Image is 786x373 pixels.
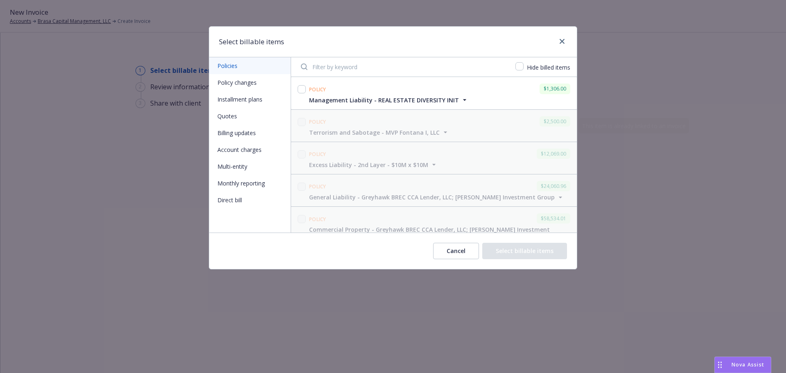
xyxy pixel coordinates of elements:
span: Policy$58,534.01Commercial Property - Greyhawk BREC CCA Lender, LLC; [PERSON_NAME] Investment Group [291,207,577,247]
button: Monthly reporting [209,175,291,192]
span: Management Liability - REAL ESTATE DIVERSITY INIT [309,96,459,104]
div: $24,060.96 [537,181,570,191]
span: Policy$2,500.00Terrorism and Sabotage - MVP Fontana I, LLC [291,110,577,142]
button: Billing updates [209,124,291,141]
button: Commercial Property - Greyhawk BREC CCA Lender, LLC; [PERSON_NAME] Investment Group [309,225,572,242]
button: Account charges [209,141,291,158]
button: Quotes [209,108,291,124]
a: close [557,36,567,46]
button: Direct bill [209,192,291,208]
span: Terrorism and Sabotage - MVP Fontana I, LLC [309,128,440,137]
button: Excess Liability - 2nd Layer - $10M x $10M [309,161,438,169]
span: General Liability - Greyhawk BREC CCA Lender, LLC; [PERSON_NAME] Investment Group [309,193,555,201]
span: Commercial Property - Greyhawk BREC CCA Lender, LLC; [PERSON_NAME] Investment Group [309,225,562,242]
h1: Select billable items [219,36,284,47]
button: Management Liability - REAL ESTATE DIVERSITY INIT [309,96,469,104]
div: Drag to move [715,357,725,373]
span: Policy$12,069.00Excess Liability - 2nd Layer - $10M x $10M [291,142,577,174]
span: Policy [309,183,326,190]
span: Nova Assist [732,361,764,368]
span: Policy [309,151,326,158]
span: Policy [309,118,326,125]
span: Excess Liability - 2nd Layer - $10M x $10M [309,161,428,169]
span: Hide billed items [527,63,570,71]
button: Terrorism and Sabotage - MVP Fontana I, LLC [309,128,449,137]
div: $12,069.00 [537,149,570,159]
div: $2,500.00 [540,116,570,127]
button: Installment plans [209,91,291,108]
input: Filter by keyword [296,59,510,75]
span: Policy [309,86,326,93]
span: Policy [309,216,326,223]
button: Multi-entity [209,158,291,175]
div: $1,306.00 [540,84,570,94]
button: General Liability - Greyhawk BREC CCA Lender, LLC; [PERSON_NAME] Investment Group [309,193,565,201]
span: Policy$24,060.96General Liability - Greyhawk BREC CCA Lender, LLC; [PERSON_NAME] Investment Group [291,174,577,206]
div: $58,534.01 [537,213,570,224]
button: Policies [209,57,291,74]
button: Nova Assist [714,357,771,373]
button: Policy changes [209,74,291,91]
button: Cancel [433,243,479,259]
